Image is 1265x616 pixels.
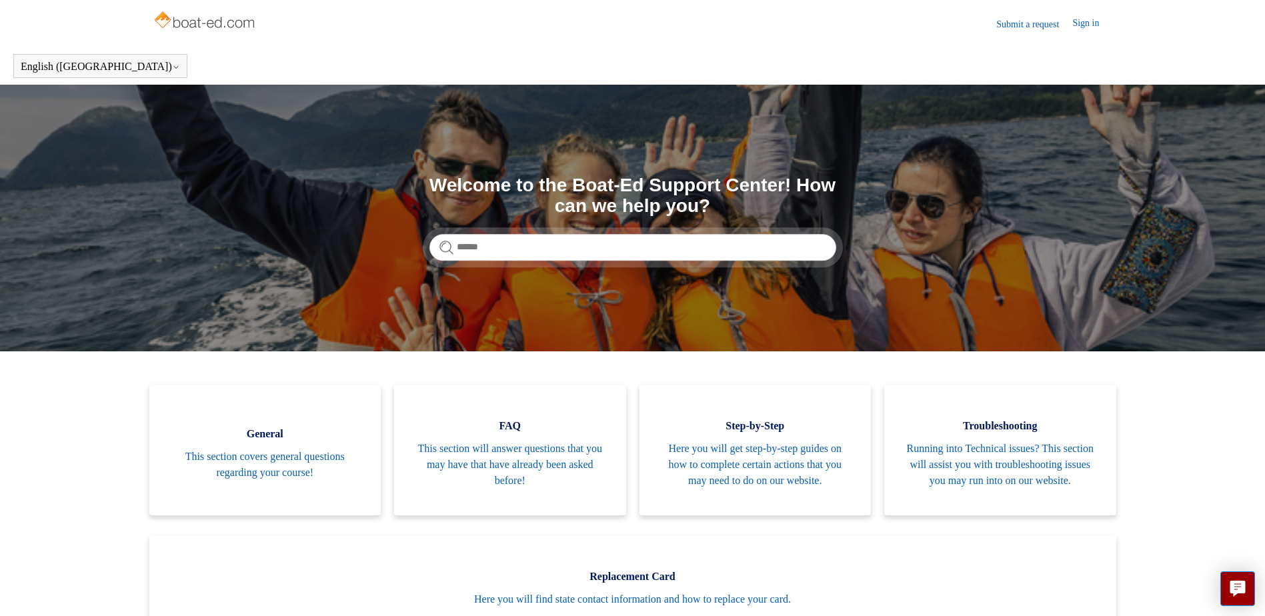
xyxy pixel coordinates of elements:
span: Replacement Card [169,569,1096,585]
button: English ([GEOGRAPHIC_DATA]) [21,61,180,73]
input: Search [429,234,836,261]
a: Troubleshooting Running into Technical issues? This section will assist you with troubleshooting ... [884,385,1116,515]
a: Sign in [1072,16,1112,32]
img: Boat-Ed Help Center home page [153,8,259,35]
a: General This section covers general questions regarding your course! [149,385,381,515]
a: Submit a request [996,17,1072,31]
span: Step-by-Step [660,418,852,434]
span: This section covers general questions regarding your course! [169,449,361,481]
a: FAQ This section will answer questions that you may have that have already been asked before! [394,385,626,515]
span: Running into Technical issues? This section will assist you with troubleshooting issues you may r... [904,441,1096,489]
span: General [169,426,361,442]
span: Troubleshooting [904,418,1096,434]
span: Here you will get step-by-step guides on how to complete certain actions that you may need to do ... [660,441,852,489]
span: Here you will find state contact information and how to replace your card. [169,591,1096,607]
span: This section will answer questions that you may have that have already been asked before! [414,441,606,489]
button: Live chat [1220,571,1255,606]
h1: Welcome to the Boat-Ed Support Center! How can we help you? [429,175,836,217]
a: Step-by-Step Here you will get step-by-step guides on how to complete certain actions that you ma... [640,385,872,515]
span: FAQ [414,418,606,434]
